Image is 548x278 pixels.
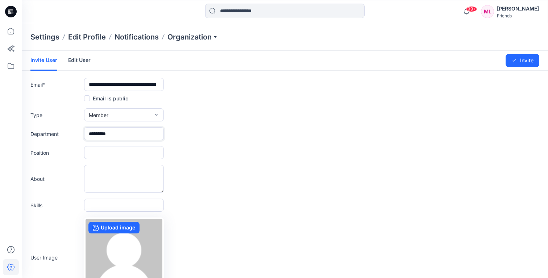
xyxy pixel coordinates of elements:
[89,111,108,119] span: Member
[30,32,59,42] p: Settings
[30,51,57,71] a: Invite User
[68,32,106,42] a: Edit Profile
[88,222,140,233] label: Upload image
[30,202,81,209] label: Skills
[30,149,81,157] label: Position
[84,94,128,103] label: Email is public
[84,108,164,121] button: Member
[30,175,81,183] label: About
[30,111,81,119] label: Type
[115,32,159,42] a: Notifications
[506,54,539,67] button: Invite
[68,51,91,70] a: Edit User
[497,13,539,18] div: Friends
[30,130,81,138] label: Department
[30,81,81,88] label: Email
[481,5,494,18] div: ML
[466,6,477,12] span: 99+
[30,254,81,261] label: User Image
[497,4,539,13] div: [PERSON_NAME]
